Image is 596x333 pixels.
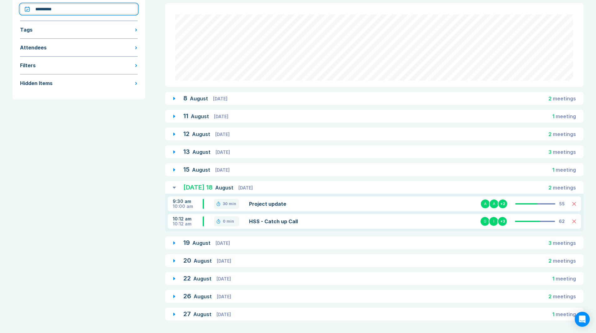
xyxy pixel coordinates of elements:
div: 0 min [223,219,234,224]
div: Filters [20,62,36,69]
div: 62 [559,219,565,224]
span: meeting s [553,95,576,102]
span: [DATE] [216,149,230,155]
div: 10:12 am [173,221,203,226]
a: HSS - Catch up Call [249,218,384,225]
span: 2 [548,131,552,137]
span: 3 [548,149,552,155]
span: 19 [183,239,190,246]
div: + 3 [497,216,507,226]
span: 12 [183,130,190,138]
span: [DATE] [216,276,231,281]
span: 2 [548,95,552,102]
span: [DATE] [216,312,231,317]
span: August [194,293,213,300]
span: August [192,131,211,137]
span: [DATE] [217,294,231,299]
span: [DATE] 18 [183,184,213,191]
div: 10:12 am [173,216,203,221]
span: 13 [183,148,190,155]
button: Delete [572,219,576,223]
span: August [191,113,210,119]
div: 10:00 am [173,204,203,209]
span: [DATE] [214,114,228,119]
span: August [190,95,209,102]
span: meeting [556,275,576,282]
span: 2 [548,258,552,264]
span: meeting [556,167,576,173]
button: Delete [572,202,576,206]
div: + 2 [498,199,508,209]
span: 15 [183,166,190,173]
span: 1 [552,113,554,119]
span: 1 [552,275,554,282]
span: August [215,184,235,191]
span: meeting s [553,293,576,300]
span: [DATE] [217,258,231,264]
span: [DATE] [215,132,230,137]
span: 20 [183,257,191,264]
span: meeting s [553,184,576,191]
div: Attendees [20,44,47,51]
a: Project update [249,200,384,208]
span: [DATE] [215,167,230,173]
span: meeting s [553,131,576,137]
span: August [192,240,212,246]
span: 2 [548,293,552,300]
span: 2 [548,184,552,191]
div: I [489,216,499,226]
span: meeting s [553,149,576,155]
span: meeting [556,311,576,317]
span: 27 [183,310,191,318]
div: A [489,199,499,209]
div: Open Intercom Messenger [575,312,590,327]
span: meeting s [553,240,576,246]
span: meeting s [553,258,576,264]
div: 30 min [223,201,236,206]
div: 55 [559,201,565,206]
div: A [480,199,490,209]
span: August [192,167,211,173]
span: 11 [183,112,188,120]
span: August [193,311,213,317]
span: [DATE] [238,185,253,190]
span: [DATE] [216,240,230,246]
span: August [192,149,212,155]
span: 22 [183,275,191,282]
span: August [193,275,213,282]
div: G [480,216,490,226]
div: 9:30 am [173,199,203,204]
span: 3 [548,240,552,246]
span: August [194,258,213,264]
div: Hidden Items [20,79,53,87]
span: [DATE] [213,96,227,101]
span: 1 [552,167,554,173]
div: Tags [20,26,33,33]
span: meeting [556,113,576,119]
span: 1 [552,311,554,317]
span: 26 [183,292,191,300]
span: 8 [183,94,187,102]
